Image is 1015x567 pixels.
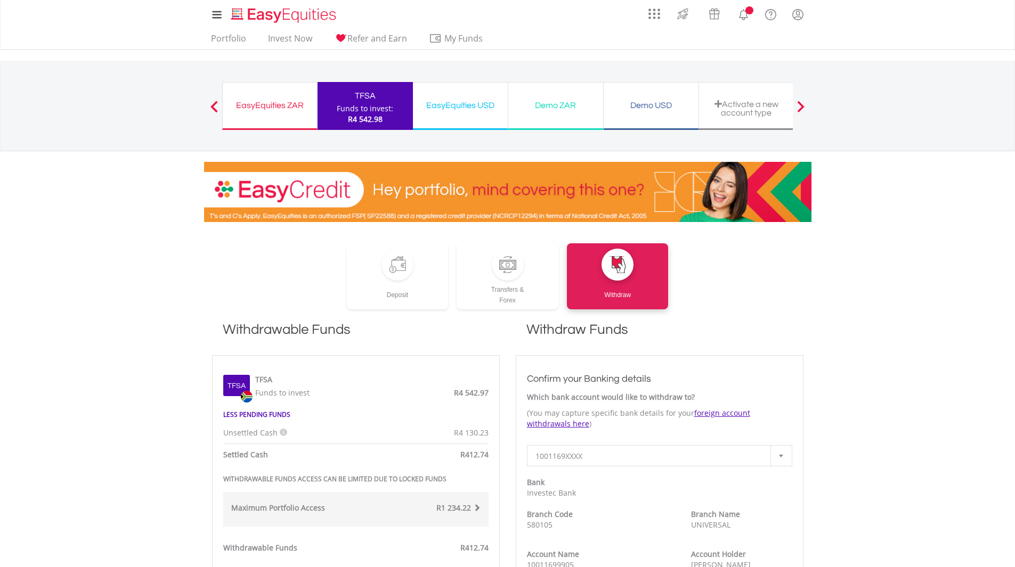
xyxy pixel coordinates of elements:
[527,372,792,387] h3: Confirm your Banking details
[347,32,407,44] span: Refer and Earn
[527,392,695,402] strong: Which bank account would like to withdraw to?
[527,477,545,487] strong: Bank
[347,243,449,309] a: Deposit
[705,100,787,117] div: Activate a new account type
[757,3,784,24] a: FAQ's and Support
[212,320,500,350] h1: Withdrawable Funds
[324,88,407,103] div: TFSA
[419,98,501,113] div: EasyEquities USD
[264,33,316,50] a: Invest Now
[567,243,669,309] a: Withdraw
[648,8,660,20] img: grid-menu-icon.svg
[674,5,692,22] img: thrive-v2.svg
[527,549,579,559] strong: Account Name
[691,520,730,530] span: UNIVERSAL
[255,388,310,398] span: Funds to invest
[223,410,290,419] strong: LESS PENDING FUNDS
[330,33,411,50] a: Refer and Earn
[535,446,768,467] span: 1001169XXXX
[207,33,250,50] a: Portfolio
[229,98,311,113] div: EasyEquities ZAR
[610,98,692,113] div: Demo USD
[527,520,553,530] span: 580105
[527,408,792,429] p: (You may capture specific bank details for your )
[429,31,499,45] span: My Funds
[231,503,325,513] strong: Maximum Portfolio Access
[691,509,740,519] strong: Branch Name
[223,474,446,483] strong: WITHDRAWABLE FUNDS ACCESS CAN BE LIMITED DUE TO LOCKED FUNDS
[457,243,558,309] a: Transfers &Forex
[223,543,297,553] strong: Withdrawable Funds
[255,374,272,385] label: TFSA
[642,3,667,20] a: AppsGrid
[457,281,558,306] div: Transfers & Forex
[337,103,393,114] div: Funds to invest:
[460,449,489,459] span: R412.74
[567,281,669,300] div: Withdraw
[730,3,757,24] a: Notifications
[784,3,811,26] a: My Profile
[516,320,803,350] h1: Withdraw Funds
[223,449,268,459] strong: Settled Cash
[527,488,576,498] span: Investec Bank
[227,3,340,24] a: Home page
[204,162,811,222] img: EasyCredit Promotion Banner
[705,5,723,22] img: vouchers-v2.svg
[229,6,340,24] img: EasyEquities_Logo.png
[436,503,471,513] span: R1 234.22
[527,509,573,519] strong: Branch Code
[699,3,730,22] a: Vouchers
[691,549,746,559] strong: Account Holder
[454,388,489,398] span: R4 542.97
[454,428,489,438] span: R4 130.23
[347,281,449,300] div: Deposit
[515,98,597,113] div: Demo ZAR
[241,391,253,402] img: zar.png
[348,114,383,124] span: R4 542.98
[460,543,489,553] span: R412.74
[228,381,246,391] label: Tfsa
[223,428,278,438] span: Unsettled Cash
[527,408,750,429] a: foreign account withdrawals here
